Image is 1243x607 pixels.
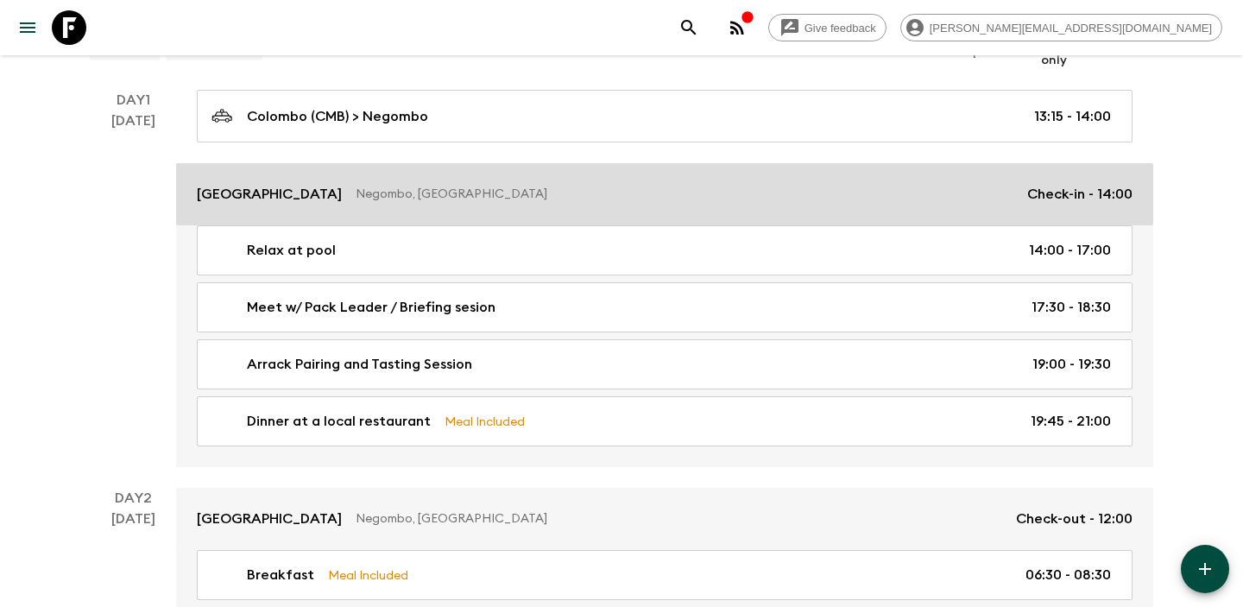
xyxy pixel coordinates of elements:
[10,10,45,45] button: menu
[247,354,472,375] p: Arrack Pairing and Tasting Session
[90,90,176,111] p: Day 1
[247,240,336,261] p: Relax at pool
[197,339,1133,389] a: Arrack Pairing and Tasting Session19:00 - 19:30
[768,14,887,41] a: Give feedback
[197,225,1133,275] a: Relax at pool14:00 - 17:00
[356,186,1013,203] p: Negombo, [GEOGRAPHIC_DATA]
[1031,411,1111,432] p: 19:45 - 21:00
[197,282,1133,332] a: Meet w/ Pack Leader / Briefing sesion17:30 - 18:30
[247,106,428,127] p: Colombo (CMB) > Negombo
[356,510,1002,528] p: Negombo, [GEOGRAPHIC_DATA]
[176,163,1153,225] a: [GEOGRAPHIC_DATA]Negombo, [GEOGRAPHIC_DATA]Check-in - 14:00
[328,566,408,585] p: Meal Included
[247,565,314,585] p: Breakfast
[1016,509,1133,529] p: Check-out - 12:00
[247,297,495,318] p: Meet w/ Pack Leader / Briefing sesion
[1034,106,1111,127] p: 13:15 - 14:00
[176,488,1153,550] a: [GEOGRAPHIC_DATA]Negombo, [GEOGRAPHIC_DATA]Check-out - 12:00
[197,90,1133,142] a: Colombo (CMB) > Negombo13:15 - 14:00
[90,488,176,509] p: Day 2
[1032,354,1111,375] p: 19:00 - 19:30
[197,550,1133,600] a: BreakfastMeal Included06:30 - 08:30
[1027,184,1133,205] p: Check-in - 14:00
[197,396,1133,446] a: Dinner at a local restaurantMeal Included19:45 - 21:00
[795,22,886,35] span: Give feedback
[672,10,706,45] button: search adventures
[197,184,342,205] p: [GEOGRAPHIC_DATA]
[1032,297,1111,318] p: 17:30 - 18:30
[1025,565,1111,585] p: 06:30 - 08:30
[920,22,1221,35] span: [PERSON_NAME][EMAIL_ADDRESS][DOMAIN_NAME]
[445,412,525,431] p: Meal Included
[900,14,1222,41] div: [PERSON_NAME][EMAIL_ADDRESS][DOMAIN_NAME]
[247,411,431,432] p: Dinner at a local restaurant
[1029,240,1111,261] p: 14:00 - 17:00
[197,509,342,529] p: [GEOGRAPHIC_DATA]
[111,111,155,467] div: [DATE]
